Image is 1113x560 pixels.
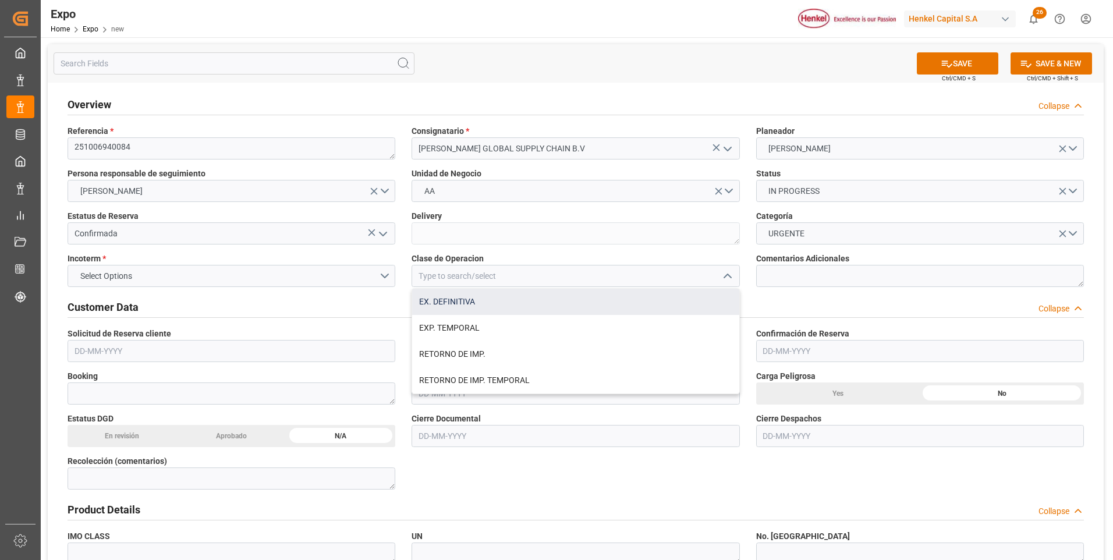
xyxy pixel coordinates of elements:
div: RETORNO DE IMP. TEMPORAL [412,367,739,394]
button: open menu [756,180,1084,202]
span: Unidad de Negocio [412,168,481,180]
button: open menu [412,180,739,202]
img: Henkel%20logo.jpg_1689854090.jpg [798,9,896,29]
button: open menu [68,265,395,287]
div: Aprobado [177,425,286,447]
div: RETORNO DE IMP. [412,341,739,367]
span: Referencia [68,125,114,137]
span: Estatus de Reserva [68,210,139,222]
span: [PERSON_NAME] [763,143,836,155]
input: DD-MM-YYYY [68,340,395,362]
span: Cierre Despachos [756,413,821,425]
span: Ctrl/CMD + S [942,74,976,83]
span: URGENTE [763,228,810,240]
span: Estatus DGD [68,413,114,425]
span: Consignatario [412,125,469,137]
h2: Overview [68,97,111,112]
span: No. [GEOGRAPHIC_DATA] [756,530,850,543]
span: Cierre Documental [412,413,481,425]
button: open menu [756,222,1084,244]
div: Yes [756,382,920,405]
button: open menu [68,180,395,202]
button: SAVE [917,52,998,75]
div: No [920,382,1084,405]
div: Collapse [1038,303,1069,315]
span: Booking [68,370,98,382]
div: Collapse [1038,100,1069,112]
span: Select Options [75,270,138,282]
div: Henkel Capital S.A [904,10,1016,27]
button: SAVE & NEW [1011,52,1092,75]
div: N/A [286,425,396,447]
span: 26 [1033,7,1047,19]
button: open menu [718,140,735,158]
div: EX. DEFINITIVA [412,289,739,315]
span: Solicitud de Reserva cliente [68,328,171,340]
span: IN PROGRESS [763,185,825,197]
span: Ctrl/CMD + Shift + S [1027,74,1078,83]
input: Type to search/select [412,137,739,160]
input: DD-MM-YYYY [756,340,1084,362]
button: Henkel Capital S.A [904,8,1020,30]
h2: Product Details [68,502,140,518]
span: Recolección (comentarios) [68,455,167,467]
input: Type to search/select [412,265,739,287]
button: close menu [718,267,735,285]
a: Expo [83,25,98,33]
div: Expo [51,5,124,23]
span: Clase de Operacion [412,253,484,265]
button: open menu [374,225,391,243]
span: Carga Peligrosa [756,370,816,382]
span: Comentarios Adicionales [756,253,849,265]
span: AA [419,185,441,197]
input: DD-MM-YYYY [756,425,1084,447]
input: Search Fields [54,52,414,75]
span: UN [412,530,423,543]
button: open menu [756,137,1084,160]
span: Status [756,168,781,180]
span: [PERSON_NAME] [75,185,148,197]
span: Planeador [756,125,795,137]
button: show 26 new notifications [1020,6,1047,32]
input: DD-MM-YYYY [412,382,739,405]
span: Delivery [412,210,442,222]
input: DD-MM-YYYY [412,425,739,447]
button: Help Center [1047,6,1073,32]
h2: Customer Data [68,299,139,315]
a: Home [51,25,70,33]
span: IMO CLASS [68,530,110,543]
span: Categoría [756,210,793,222]
div: EXP. TEMPORAL [412,315,739,341]
span: Confirmación de Reserva [756,328,849,340]
textarea: 251006940084 [68,137,395,160]
div: Collapse [1038,505,1069,518]
div: En revisión [68,425,177,447]
span: Incoterm [68,253,106,265]
span: Persona responsable de seguimiento [68,168,205,180]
